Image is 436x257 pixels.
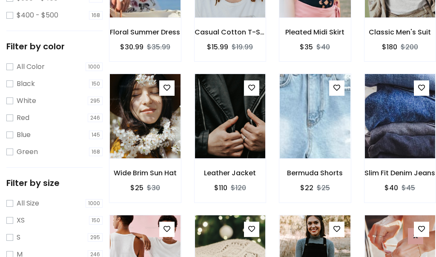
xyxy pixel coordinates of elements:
[402,183,415,193] del: $45
[120,43,143,51] h6: $30.99
[232,42,253,52] del: $19.99
[279,169,351,177] h6: Bermuda Shorts
[17,130,31,140] label: Blue
[147,42,170,52] del: $35.99
[401,42,418,52] del: $200
[147,183,160,193] del: $30
[88,114,103,122] span: 246
[17,198,39,208] label: All Size
[17,79,35,89] label: Black
[317,183,330,193] del: $25
[6,41,103,51] h5: Filter by color
[17,147,38,157] label: Green
[17,215,25,226] label: XS
[109,28,181,36] h6: Floral Summer Dress
[17,232,20,243] label: S
[17,10,58,20] label: $400 - $500
[89,80,103,88] span: 150
[17,96,36,106] label: White
[17,113,29,123] label: Red
[88,97,103,105] span: 295
[231,183,246,193] del: $120
[207,43,228,51] h6: $15.99
[109,169,181,177] h6: Wide Brim Sun Hat
[300,43,313,51] h6: $35
[364,169,436,177] h6: Slim Fit Denim Jeans
[6,178,103,188] h5: Filter by size
[382,43,397,51] h6: $180
[384,184,398,192] h6: $40
[364,28,436,36] h6: Classic Men's Suit
[300,184,313,192] h6: $22
[86,63,103,71] span: 1000
[195,169,266,177] h6: Leather Jacket
[279,28,351,36] h6: Pleated Midi Skirt
[130,184,143,192] h6: $25
[88,233,103,242] span: 295
[214,184,227,192] h6: $110
[89,11,103,20] span: 168
[89,216,103,225] span: 150
[89,131,103,139] span: 145
[17,62,45,72] label: All Color
[89,148,103,156] span: 168
[316,42,330,52] del: $40
[86,199,103,208] span: 1000
[195,28,266,36] h6: Casual Cotton T-Shirt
